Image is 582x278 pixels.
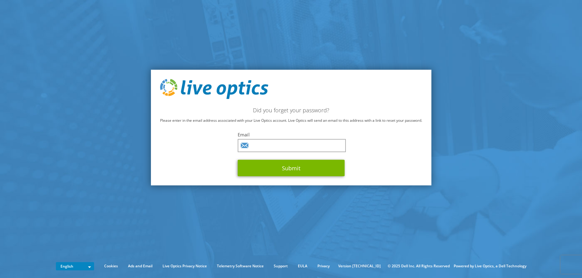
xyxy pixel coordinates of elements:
[158,263,211,269] a: Live Optics Privacy Notice
[212,263,268,269] a: Telemetry Software Notice
[160,107,422,113] h2: Did you forget your password?
[160,117,422,124] p: Please enter in the email address associated with your Live Optics account. Live Optics will send...
[385,263,453,269] li: © 2025 Dell Inc. All Rights Reserved
[335,263,384,269] li: Version [TECHNICAL_ID]
[454,263,526,269] li: Powered by Live Optics, a Dell Technology
[160,79,268,99] img: live_optics_svg.svg
[123,263,157,269] a: Ads and Email
[313,263,334,269] a: Privacy
[238,160,345,176] button: Submit
[238,131,345,137] label: Email
[293,263,312,269] a: EULA
[269,263,292,269] a: Support
[100,263,123,269] a: Cookies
